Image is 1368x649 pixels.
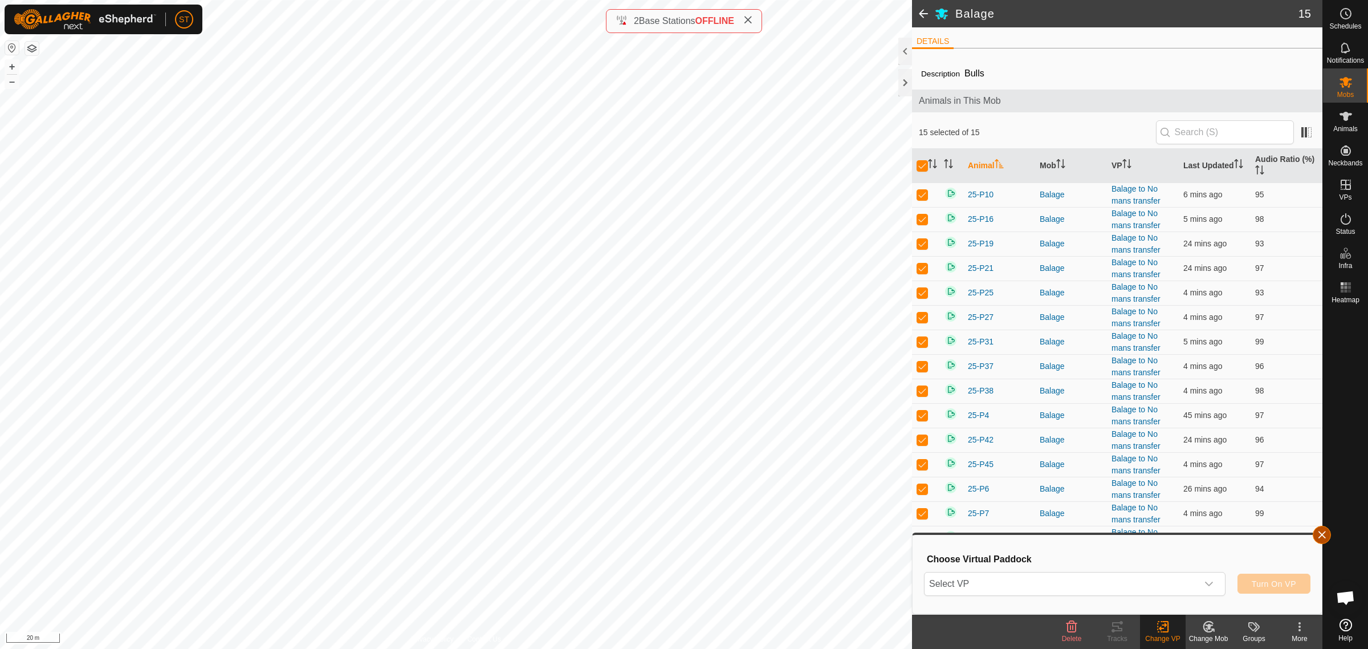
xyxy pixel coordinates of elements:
img: returning on [944,260,958,274]
div: Balage [1040,287,1102,299]
span: Infra [1338,262,1352,269]
span: ST [179,14,189,26]
a: Balage to No mans transfer [1111,307,1161,328]
a: Privacy Policy [411,634,454,644]
th: VP [1107,149,1179,183]
li: DETAILS [912,35,954,49]
span: OFFLINE [695,16,734,26]
a: Balage to No mans transfer [1111,528,1161,549]
img: returning on [944,211,958,225]
p-sorticon: Activate to sort [928,161,937,170]
span: Base Stations [639,16,695,26]
a: Balage to No mans transfer [1111,405,1161,426]
div: Balage [1040,238,1102,250]
img: returning on [944,407,958,421]
span: 25-P6 [968,483,989,495]
span: 25-P27 [968,311,994,323]
span: 9 Oct 2025, 6:14 am [1183,460,1222,469]
span: 9 Oct 2025, 5:54 am [1183,263,1227,273]
a: Balage to No mans transfer [1111,454,1161,475]
p-sorticon: Activate to sort [1255,167,1264,176]
span: 97 [1255,313,1264,322]
span: 25-P42 [968,434,994,446]
div: Balage [1040,189,1102,201]
span: 15 selected of 15 [919,127,1156,139]
span: Delete [1062,635,1082,643]
span: 93 [1255,239,1264,248]
a: Balage to No mans transfer [1111,429,1161,451]
span: VPs [1339,194,1351,201]
a: Balage to No mans transfer [1111,380,1161,401]
span: 9 Oct 2025, 6:14 am [1183,214,1222,224]
span: 94 [1255,484,1264,493]
span: Heatmap [1332,297,1359,303]
div: Balage [1040,508,1102,520]
span: 99 [1255,509,1264,518]
p-sorticon: Activate to sort [1056,161,1065,170]
div: Balage [1040,336,1102,348]
span: 25-P37 [968,360,994,372]
span: 93 [1255,288,1264,297]
span: 25-P31 [968,336,994,348]
a: Balage to No mans transfer [1111,503,1161,524]
span: 98 [1255,214,1264,224]
a: Help [1323,614,1368,646]
span: 25-P45 [968,459,994,470]
a: Balage to No mans transfer [1111,184,1161,205]
div: Balage [1040,459,1102,470]
span: Neckbands [1328,160,1362,167]
span: 25-P4 [968,409,989,421]
img: returning on [944,505,958,519]
span: 9 Oct 2025, 6:14 am [1183,313,1222,322]
span: 97 [1255,411,1264,420]
span: Animals in This Mob [919,94,1316,108]
span: Turn On VP [1252,579,1296,589]
div: Change VP [1140,634,1186,644]
span: 97 [1255,263,1264,273]
img: returning on [944,285,958,298]
span: 25-P7 [968,508,989,520]
div: Change Mob [1186,634,1231,644]
div: Balage [1040,385,1102,397]
span: Notifications [1327,57,1364,64]
span: 9 Oct 2025, 6:14 am [1183,362,1222,371]
div: Balage [1040,311,1102,323]
span: 2 [634,16,639,26]
th: Last Updated [1179,149,1251,183]
div: Balage [1040,483,1102,495]
span: 25-P25 [968,287,994,299]
a: Balage to No mans transfer [1111,233,1161,254]
button: – [5,75,19,88]
p-sorticon: Activate to sort [995,161,1004,170]
div: More [1277,634,1322,644]
span: 9 Oct 2025, 5:54 am [1183,239,1227,248]
img: returning on [944,530,958,543]
img: returning on [944,481,958,494]
span: 25-P21 [968,262,994,274]
p-sorticon: Activate to sort [1122,161,1131,170]
button: + [5,60,19,74]
span: 9 Oct 2025, 5:52 am [1183,484,1227,493]
span: 9 Oct 2025, 6:14 am [1183,386,1222,395]
input: Search (S) [1156,120,1294,144]
div: Open chat [1329,581,1363,615]
div: dropdown trigger [1198,573,1220,595]
span: Bulls [960,64,989,83]
span: 9 Oct 2025, 6:14 am [1183,509,1222,518]
div: Balage [1040,409,1102,421]
button: Reset Map [5,41,19,55]
th: Audio Ratio (%) [1251,149,1322,183]
span: 25-P19 [968,238,994,250]
a: Balage to No mans transfer [1111,258,1161,279]
span: 9 Oct 2025, 5:33 am [1183,411,1227,420]
div: Balage [1040,434,1102,446]
span: 9 Oct 2025, 6:12 am [1183,190,1222,199]
span: 25-P16 [968,213,994,225]
a: Balage to No mans transfer [1111,356,1161,377]
span: 9 Oct 2025, 6:14 am [1183,337,1222,346]
span: Schedules [1329,23,1361,30]
div: Tracks [1094,634,1140,644]
th: Mob [1035,149,1107,183]
span: 95 [1255,190,1264,199]
div: Balage [1040,213,1102,225]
